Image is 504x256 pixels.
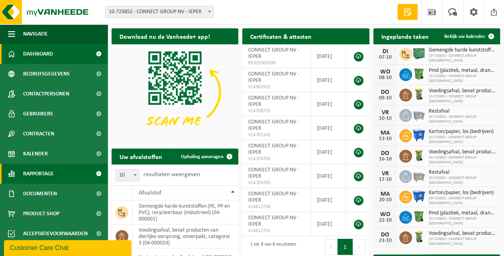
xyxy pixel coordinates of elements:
[412,67,426,81] img: WB-0370-HPE-GN-50
[311,140,346,164] td: [DATE]
[377,109,393,116] div: VR
[248,143,299,155] span: CONNECT GROUP NV - IEPER
[377,232,393,238] div: DO
[112,28,218,44] h2: Download nu de Vanheede+ app!
[377,116,393,121] div: 10-10
[23,224,88,244] span: Acceptatievoorwaarden
[325,239,337,255] button: Previous
[242,28,319,44] h2: Certificaten & attesten
[311,44,346,68] td: [DATE]
[429,47,496,54] span: Gemengde harde kunststoffen (pe, pp en pvc), recycleerbaar (industrieel)
[23,124,54,144] span: Contracten
[23,204,59,224] span: Product Shop
[133,224,238,248] td: voedingsafval, bevat producten van dierlijke oorsprong, onverpakt, categorie 3 (04-000024)
[412,230,426,244] img: WB-0140-HPE-GN-50
[353,239,365,255] button: Next
[429,54,496,63] span: 10-723852 - CONNECT GROUP [GEOGRAPHIC_DATA]
[248,95,299,107] span: CONNECT GROUP NV - IEPER
[429,216,496,226] span: 10-723852 - CONNECT GROUP [GEOGRAPHIC_DATA]
[377,48,393,55] div: DI
[377,157,393,162] div: 16-10
[23,184,57,204] span: Documenten
[23,104,53,124] span: Gebruikers
[429,230,496,237] span: Voedingsafval, bevat producten van dierlijke oorsprong, onverpakt, categorie 3
[248,71,299,83] span: CONNECT GROUP NV - IEPER
[248,204,304,210] span: VLA612730
[248,47,299,60] span: CONNECT GROUP NV - IEPER
[377,171,393,177] div: VR
[143,171,200,178] label: resultaten weergeven
[311,92,346,116] td: [DATE]
[337,239,353,255] button: 1
[429,108,496,115] span: Restafval
[23,24,48,44] span: Navigatie
[377,95,393,101] div: 09-10
[429,115,496,124] span: 10-723852 - CONNECT GROUP [GEOGRAPHIC_DATA]
[112,149,170,164] h2: Uw afvalstoffen
[377,218,393,223] div: 22-10
[246,238,296,256] div: 1 tot 8 van 8 resultaten
[412,108,426,121] img: WB-2500-GAL-GY-01
[248,60,304,66] span: RED25005690
[429,67,496,74] span: Pmd (plastiek, metaal, drankkartons) (bedrijven)
[377,136,393,142] div: 13-10
[106,6,214,18] span: 10-723852 - CONNECT GROUP NV - IEPER
[248,108,304,114] span: VLA708735
[23,44,53,64] span: Dashboard
[412,169,426,183] img: WB-2500-GAL-GY-01
[429,190,496,196] span: Karton/papier, los (bedrijven)
[412,87,426,101] img: WB-0140-HPE-GN-50
[248,84,304,90] span: VLA902931
[429,155,496,165] span: 10-723852 - CONNECT GROUP [GEOGRAPHIC_DATA]
[377,55,393,60] div: 07-10
[311,164,346,188] td: [DATE]
[444,34,485,39] span: Bekijk uw kalender
[429,169,496,176] span: Restafval
[116,169,139,181] span: 10
[181,154,224,159] span: Ophaling aanvragen
[412,210,426,223] img: WB-0370-HPE-GN-50
[429,149,496,155] span: Voedingsafval, bevat producten van dierlijke oorsprong, onverpakt, categorie 3
[377,238,393,244] div: 23-10
[248,228,304,234] span: VLA612731
[429,210,496,216] span: Pmd (plastiek, metaal, drankkartons) (bedrijven)
[248,119,299,131] span: CONNECT GROUP NV - IEPER
[4,238,133,256] iframe: chat widget
[377,69,393,75] div: WO
[311,212,346,236] td: [DATE]
[248,191,299,203] span: CONNECT GROUP NV - IEPER
[429,135,496,145] span: 10-723852 - CONNECT GROUP [GEOGRAPHIC_DATA]
[412,189,426,203] img: WB-1100-HPE-BE-01
[377,89,393,95] div: DO
[248,180,304,186] span: VLA704705
[23,164,54,184] span: Rapportage
[429,176,496,185] span: 10-723852 - CONNECT GROUP [GEOGRAPHIC_DATA]
[311,116,346,140] td: [DATE]
[175,149,237,165] a: Ophaling aanvragen
[311,68,346,92] td: [DATE]
[373,28,437,44] h2: Ingeplande taken
[116,170,139,181] span: 10
[412,149,426,162] img: WB-0140-HPE-GN-50
[133,200,238,224] td: gemengde harde kunststoffen (PE, PP en PVC), recycleerbaar (industrieel) (04-000001)
[377,191,393,197] div: MA
[412,128,426,142] img: WB-1100-HPE-BE-01
[412,47,426,60] img: PB-HB-1400-HPE-GN-01
[429,88,496,94] span: Voedingsafval, bevat producten van dierlijke oorsprong, onverpakt, categorie 3
[112,44,238,140] img: Download de VHEPlus App
[377,75,393,81] div: 08-10
[23,144,48,164] span: Kalender
[377,197,393,203] div: 20-10
[105,6,214,18] span: 10-723852 - CONNECT GROUP NV - IEPER
[139,190,161,196] span: Afvalstof
[429,196,496,206] span: 10-723852 - CONNECT GROUP [GEOGRAPHIC_DATA]
[429,237,496,246] span: 10-723852 - CONNECT GROUP [GEOGRAPHIC_DATA]
[377,130,393,136] div: MA
[429,94,496,104] span: 10-723852 - CONNECT GROUP [GEOGRAPHIC_DATA]
[248,156,304,162] span: VLA704703
[311,188,346,212] td: [DATE]
[23,64,70,84] span: Bedrijfsgegevens
[248,132,304,138] span: VLA705142
[377,211,393,218] div: WO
